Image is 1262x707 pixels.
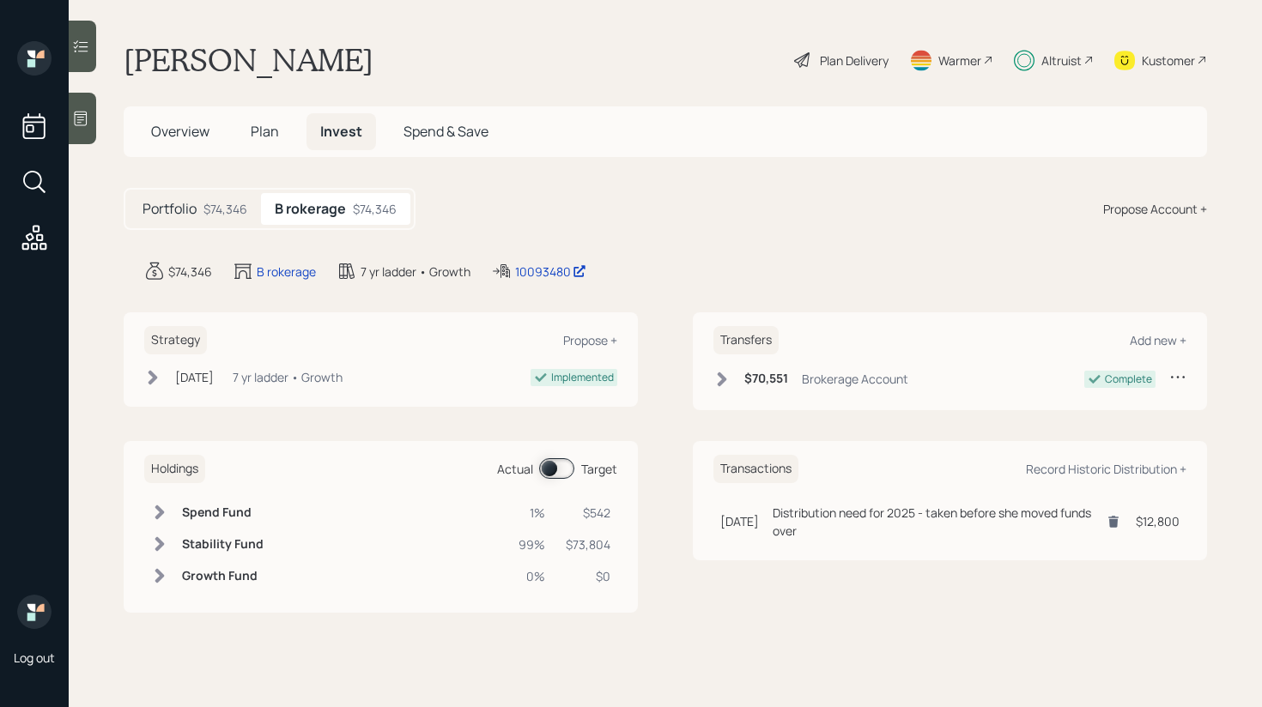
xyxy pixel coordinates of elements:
div: B rokerage [257,263,316,281]
div: 7 yr ladder • Growth [361,263,470,281]
div: $74,346 [168,263,212,281]
div: Complete [1105,372,1152,387]
div: Target [581,460,617,478]
h6: Spend Fund [182,505,264,520]
div: $542 [566,504,610,522]
span: Spend & Save [403,122,488,141]
h6: Holdings [144,455,205,483]
div: 0% [519,567,545,585]
div: [DATE] [720,512,759,530]
div: Brokerage Account [802,370,908,388]
h6: Transactions [713,455,798,483]
div: 99% [519,535,545,553]
div: Distribution need for 2025 - taken before she moved funds over [773,504,1100,540]
h6: Transfers [713,326,779,354]
div: Altruist [1041,51,1082,69]
div: Kustomer [1142,51,1195,69]
span: Plan [251,122,279,141]
div: $74,346 [353,200,397,218]
h6: Stability Fund [182,537,264,552]
span: Overview [151,122,209,141]
div: Plan Delivery [820,51,889,69]
span: Invest [320,122,362,141]
div: Add new + [1130,332,1186,348]
div: $73,804 [566,535,610,553]
h5: Portfolio [143,201,197,217]
div: Record Historic Distribution + [1026,461,1186,477]
div: $74,346 [203,200,247,218]
div: Warmer [938,51,981,69]
h5: B rokerage [275,201,346,217]
div: $0 [566,567,610,585]
div: Actual [497,460,533,478]
div: 7 yr ladder • Growth [233,368,343,386]
div: Log out [14,650,55,666]
div: Propose + [563,332,617,348]
img: retirable_logo.png [17,595,52,629]
div: Implemented [551,370,614,385]
div: 10093480 [515,263,586,281]
h6: $70,551 [744,372,788,386]
h1: [PERSON_NAME] [124,41,373,79]
h6: Growth Fund [182,569,264,583]
div: [DATE] [175,368,214,386]
div: Propose Account + [1103,200,1207,218]
div: $12,800 [1136,512,1180,530]
div: 1% [519,504,545,522]
h6: Strategy [144,326,207,354]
